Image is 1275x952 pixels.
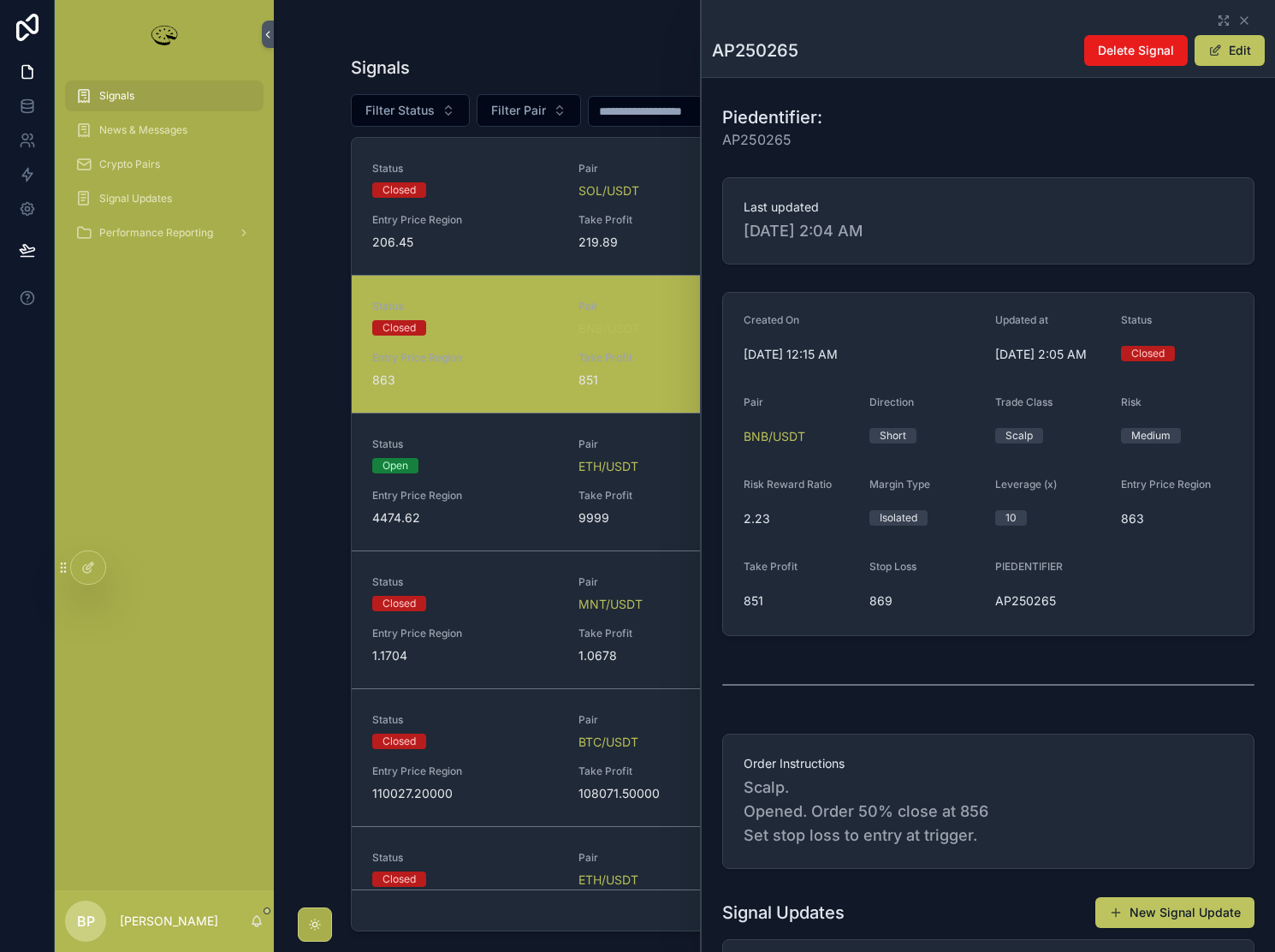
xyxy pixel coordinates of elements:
span: 1.1704 [372,647,558,664]
span: Status [372,713,558,727]
span: 110027.20000 [372,785,558,802]
button: Delete Signal [1084,35,1188,66]
a: StatusClosedPairBTC/USDTUpdated at[DATE] 12:56 AMPIEDENTIFIERAP250262Entry Price Region110027.200... [352,688,1198,826]
div: 10 [1005,510,1017,526]
span: Direction [869,396,914,408]
span: Pair [578,575,764,589]
span: Status [372,575,558,589]
h1: Signals [351,56,410,80]
span: Pair [744,396,763,408]
span: Pair [578,162,764,176]
p: [PERSON_NAME] [120,913,218,930]
a: BNB/USDT [744,428,805,445]
a: SOL/USDT [578,182,639,199]
span: 219.89 [578,234,764,251]
h1: Piedentifier: [722,105,822,129]
a: MNT/USDT [578,596,643,613]
div: Medium [1131,428,1171,443]
span: Leverage (x) [995,478,1057,491]
a: Signals [65,80,264,111]
span: Pair [578,437,764,451]
span: 863 [1121,510,1233,527]
span: Performance Reporting [99,226,213,240]
span: Trade Class [995,396,1053,408]
a: StatusClosedPairSOL/USDTUpdated at[DATE] 1:55 AMPIEDENTIFIERAP250263Entry Price Region206.45Take ... [352,138,1198,275]
span: [DATE] 2:05 AM [995,346,1107,363]
div: Closed [382,182,416,198]
span: Signals [99,89,134,103]
span: Status [372,437,558,451]
a: ETH/USDT [578,872,638,889]
span: 2.23 [744,510,856,527]
a: BNB/USDT [578,320,640,337]
span: Pair [578,851,764,865]
a: ETH/USDT [578,458,638,475]
span: Last updated [744,199,1233,216]
div: Scalp [1005,428,1033,443]
span: Filter Status [365,102,435,119]
a: StatusClosedPairMNT/USDTUpdated at[DATE] 9:03 AMPIEDENTIFIERAP250261Entry Price Region1.1704Take ... [352,550,1198,688]
div: Closed [382,320,416,336]
span: 206.45 [372,234,558,251]
span: Entry Price Region [372,213,558,227]
a: BTC/USDT [578,734,638,751]
span: AP250265 [995,592,1107,610]
span: Created On [744,313,799,326]
button: Select Button [351,94,470,127]
a: StatusClosedPairBNB/USDTUpdated at[DATE] 2:05 AMPIEDENTIFIERAP250265Entry Price Region863Take Pro... [352,275,1198,413]
span: Margin Type [869,478,930,491]
span: 1.0678 [578,647,764,664]
span: 4474.62 [372,509,558,527]
span: AP250265 [722,129,822,150]
span: 869 [869,592,981,610]
span: Pair [578,713,764,727]
span: [DATE] 2:04 AM [744,219,1233,243]
span: [DATE] 12:15 AM [744,346,981,363]
a: News & Messages [65,115,264,146]
span: Status [372,851,558,865]
span: Signal Updates [99,192,172,205]
span: 851 [744,592,856,610]
span: Take Profit [578,351,764,365]
div: Short [880,428,906,443]
span: Risk [1121,396,1142,408]
span: 863 [372,372,558,389]
span: Entry Price Region [372,489,558,503]
span: Updated at [995,313,1048,326]
span: Entry Price Region [372,627,558,640]
a: Performance Reporting [65,217,264,248]
div: Closed [382,872,416,887]
h1: Signal Updates [722,901,845,925]
span: Take Profit [578,489,764,503]
span: Entry Price Region [372,765,558,778]
span: 9999 [578,509,764,527]
span: PIEDENTIFIER [995,560,1063,573]
div: Open [382,458,408,473]
button: Select Button [477,94,581,127]
span: Order Instructions [744,755,1233,772]
span: Status [372,300,558,313]
span: 851 [578,372,764,389]
button: New Signal Update [1095,897,1254,928]
button: Edit [1195,35,1265,66]
span: Take Profit [578,765,764,778]
span: Crypto Pairs [99,158,160,171]
a: Crypto Pairs [65,149,264,180]
span: Filter Pair [491,102,546,119]
span: Stop Loss [869,560,916,573]
span: BP [77,911,95,931]
a: Signal Updates [65,183,264,214]
div: Isolated [880,510,917,526]
div: Closed [382,734,416,749]
span: 108071.50000 [578,785,764,802]
span: Delete Signal [1098,42,1174,59]
span: Entry Price Region [372,351,558,365]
